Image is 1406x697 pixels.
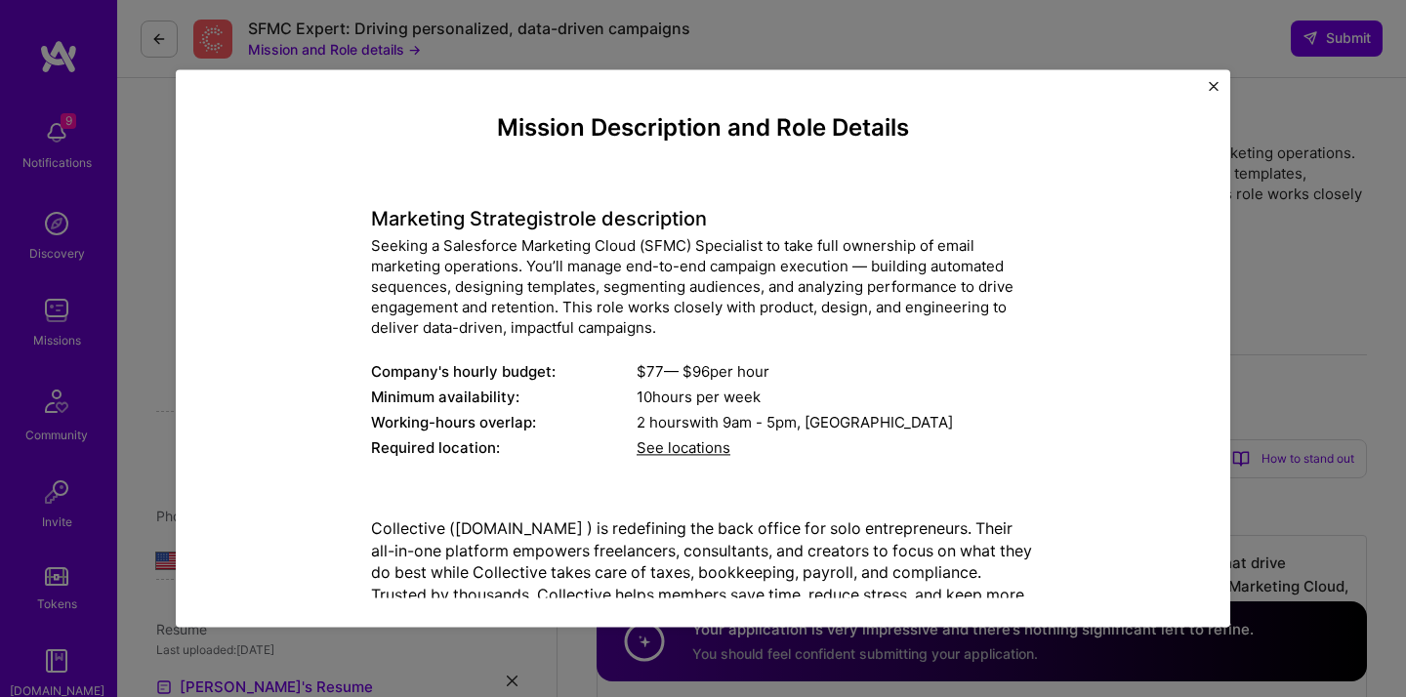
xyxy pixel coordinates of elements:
div: $ 77 — $ 96 per hour [637,362,1035,383]
span: See locations [637,439,730,458]
span: 9am - 5pm , [719,414,805,432]
div: 2 hours with [GEOGRAPHIC_DATA] [637,413,1035,433]
div: Seeking a Salesforce Marketing Cloud (SFMC) Specialist to take full ownership of email marketing ... [371,236,1035,339]
div: Working-hours overlap: [371,413,637,433]
div: Company's hourly budget: [371,362,637,383]
div: Minimum availability: [371,388,637,408]
div: Required location: [371,438,637,459]
div: 10 hours per week [637,388,1035,408]
h4: Mission Description and Role Details [371,114,1035,143]
button: Close [1209,81,1219,102]
h4: Marketing Strategist role description [371,208,1035,231]
p: Collective ([DOMAIN_NAME] ) is redefining the back office for solo entrepreneurs. Their all-in-on... [371,518,1035,628]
